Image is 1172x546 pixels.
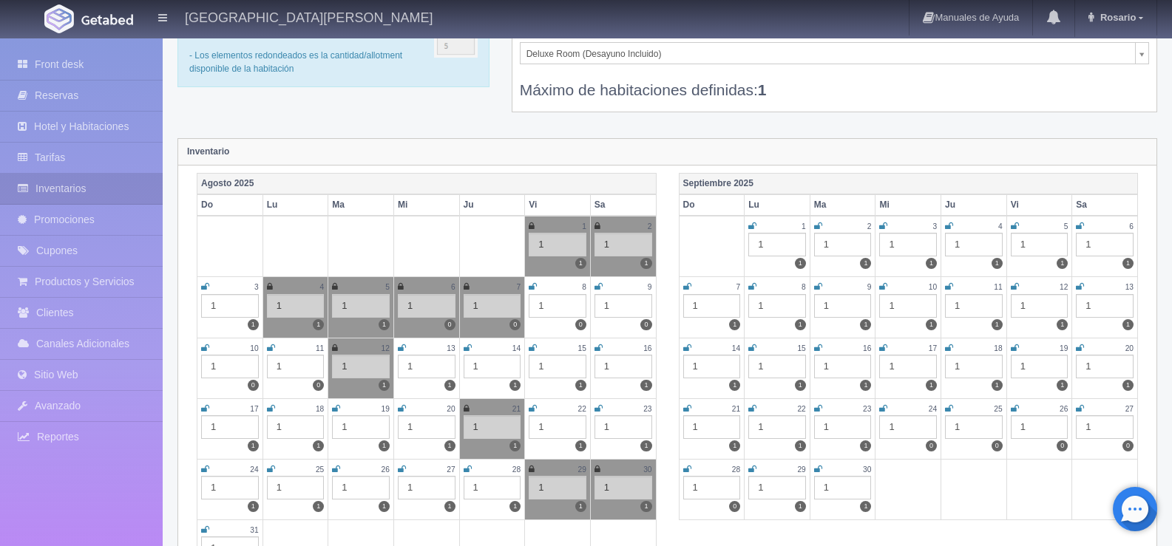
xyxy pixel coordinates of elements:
[926,380,937,391] label: 1
[332,476,390,499] div: 1
[248,380,259,391] label: 0
[464,355,521,378] div: 1
[313,319,324,330] label: 1
[520,64,1149,100] div: Máximo de habitaciones definidas:
[729,319,740,330] label: 1
[385,283,390,291] small: 5
[860,501,871,512] label: 1
[529,476,586,499] div: 1
[929,344,937,352] small: 17
[595,355,652,378] div: 1
[379,440,390,451] label: 1
[926,258,937,269] label: 1
[992,319,1003,330] label: 1
[795,501,806,512] label: 1
[1057,319,1068,330] label: 1
[201,294,259,318] div: 1
[332,415,390,439] div: 1
[1006,194,1072,216] th: Vi
[879,415,937,439] div: 1
[860,440,871,451] label: 1
[929,283,937,291] small: 10
[595,294,652,318] div: 1
[758,81,767,98] b: 1
[643,344,651,352] small: 16
[444,440,455,451] label: 1
[509,501,521,512] label: 1
[382,344,390,352] small: 12
[529,233,586,256] div: 1
[316,465,324,474] small: 25
[248,501,259,512] label: 1
[1122,380,1134,391] label: 1
[643,405,651,413] small: 23
[748,233,806,256] div: 1
[683,355,741,378] div: 1
[929,405,937,413] small: 24
[1072,194,1138,216] th: Sa
[578,465,586,474] small: 29
[451,283,455,291] small: 6
[748,476,806,499] div: 1
[526,43,1129,65] span: Deluxe Room (Desayuno Incluido)
[814,233,872,256] div: 1
[382,465,390,474] small: 26
[509,440,521,451] label: 1
[81,14,133,25] img: Getabed
[797,465,805,474] small: 29
[517,283,521,291] small: 7
[945,355,1003,378] div: 1
[814,355,872,378] div: 1
[795,258,806,269] label: 1
[434,24,478,58] img: cutoff.png
[795,440,806,451] label: 1
[814,415,872,439] div: 1
[640,319,651,330] label: 0
[250,465,258,474] small: 24
[509,380,521,391] label: 1
[1097,12,1136,23] span: Rosario
[582,222,586,231] small: 1
[313,440,324,451] label: 1
[1076,415,1134,439] div: 1
[578,344,586,352] small: 15
[1125,405,1134,413] small: 27
[44,4,74,33] img: Getabed
[683,415,741,439] div: 1
[379,501,390,512] label: 1
[250,344,258,352] small: 10
[795,380,806,391] label: 1
[575,501,586,512] label: 1
[1060,405,1068,413] small: 26
[860,319,871,330] label: 1
[795,319,806,330] label: 1
[578,405,586,413] small: 22
[320,283,325,291] small: 4
[797,405,805,413] small: 22
[1125,344,1134,352] small: 20
[197,173,657,194] th: Agosto 2025
[595,233,652,256] div: 1
[575,440,586,451] label: 1
[444,380,455,391] label: 1
[187,146,229,157] strong: Inventario
[926,319,937,330] label: 1
[1129,222,1134,231] small: 6
[875,194,941,216] th: Mi
[464,476,521,499] div: 1
[313,501,324,512] label: 1
[640,380,651,391] label: 1
[879,233,937,256] div: 1
[262,194,328,216] th: Lu
[863,344,871,352] small: 16
[459,194,525,216] th: Ju
[1057,380,1068,391] label: 1
[529,355,586,378] div: 1
[994,283,1002,291] small: 11
[867,222,872,231] small: 2
[267,294,325,318] div: 1
[745,194,810,216] th: Lu
[679,194,745,216] th: Do
[185,7,433,26] h4: [GEOGRAPHIC_DATA][PERSON_NAME]
[992,380,1003,391] label: 1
